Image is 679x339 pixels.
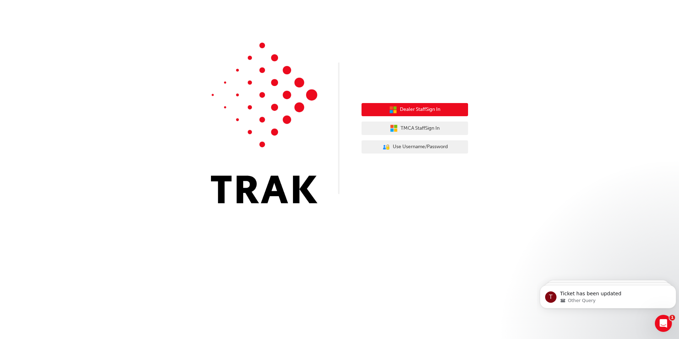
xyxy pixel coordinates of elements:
iframe: Intercom notifications message [537,270,679,320]
span: Use Username/Password [393,143,448,151]
button: TMCA StaffSign In [362,122,468,135]
button: Use Username/Password [362,140,468,154]
span: TMCA Staff Sign In [401,124,440,133]
span: 1 [669,315,675,321]
button: Dealer StaffSign In [362,103,468,117]
iframe: Intercom live chat [655,315,672,332]
img: Trak [211,43,317,203]
span: Dealer Staff Sign In [400,106,440,114]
